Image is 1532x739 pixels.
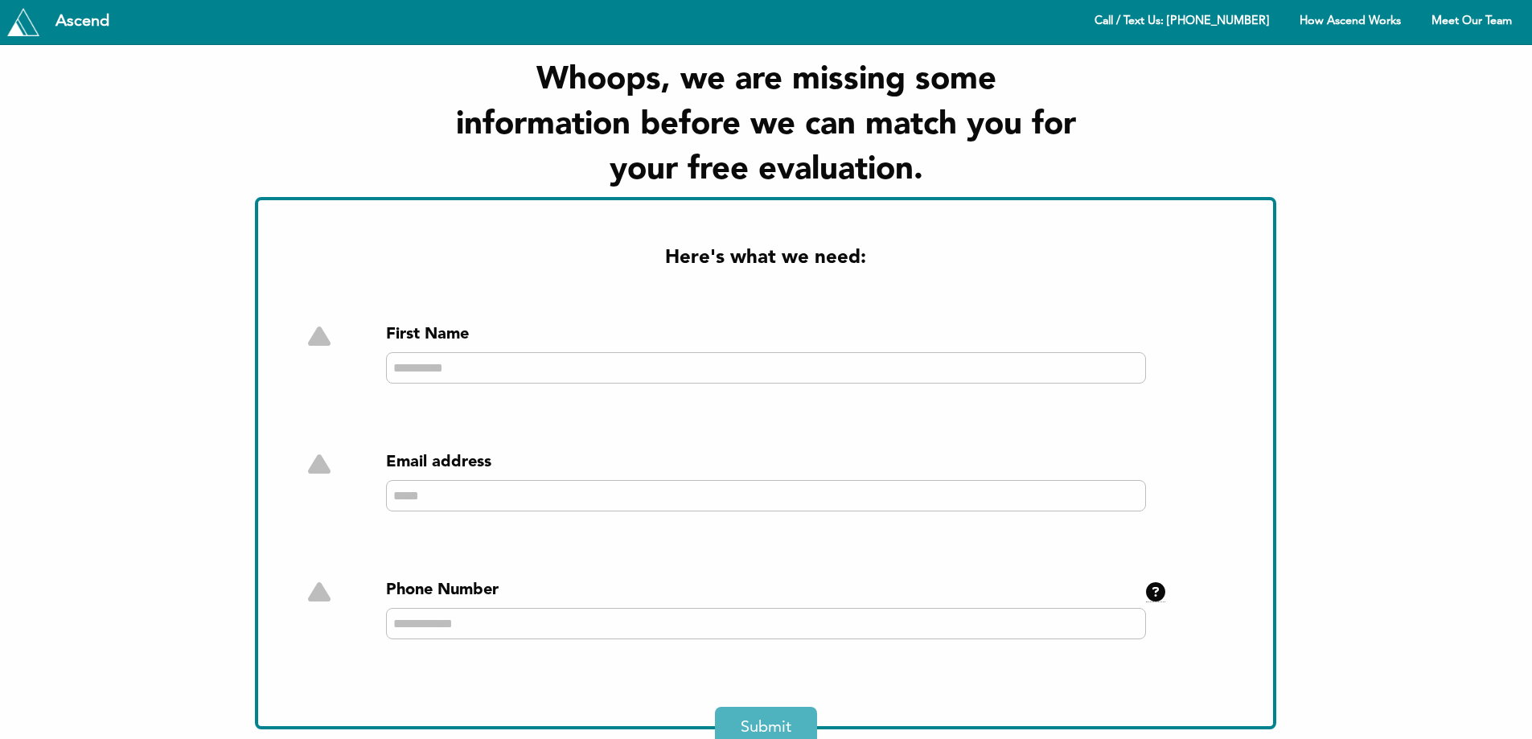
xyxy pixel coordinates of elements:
h2: Here's what we need: [310,245,1222,273]
a: Meet Our Team [1418,6,1526,38]
img: Tryascend.com [7,8,39,35]
div: Email address [386,451,1146,474]
a: How Ascend Works [1286,6,1415,38]
div: First Name [386,323,1146,346]
div: Phone Number [386,579,1146,601]
a: Call / Text Us: [PHONE_NUMBER] [1081,6,1283,38]
h1: Whoops, we are missing some information before we can match you for your free evaluation. [445,58,1088,193]
div: Ascend [43,14,122,30]
a: Tryascend.com Ascend [3,4,126,39]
